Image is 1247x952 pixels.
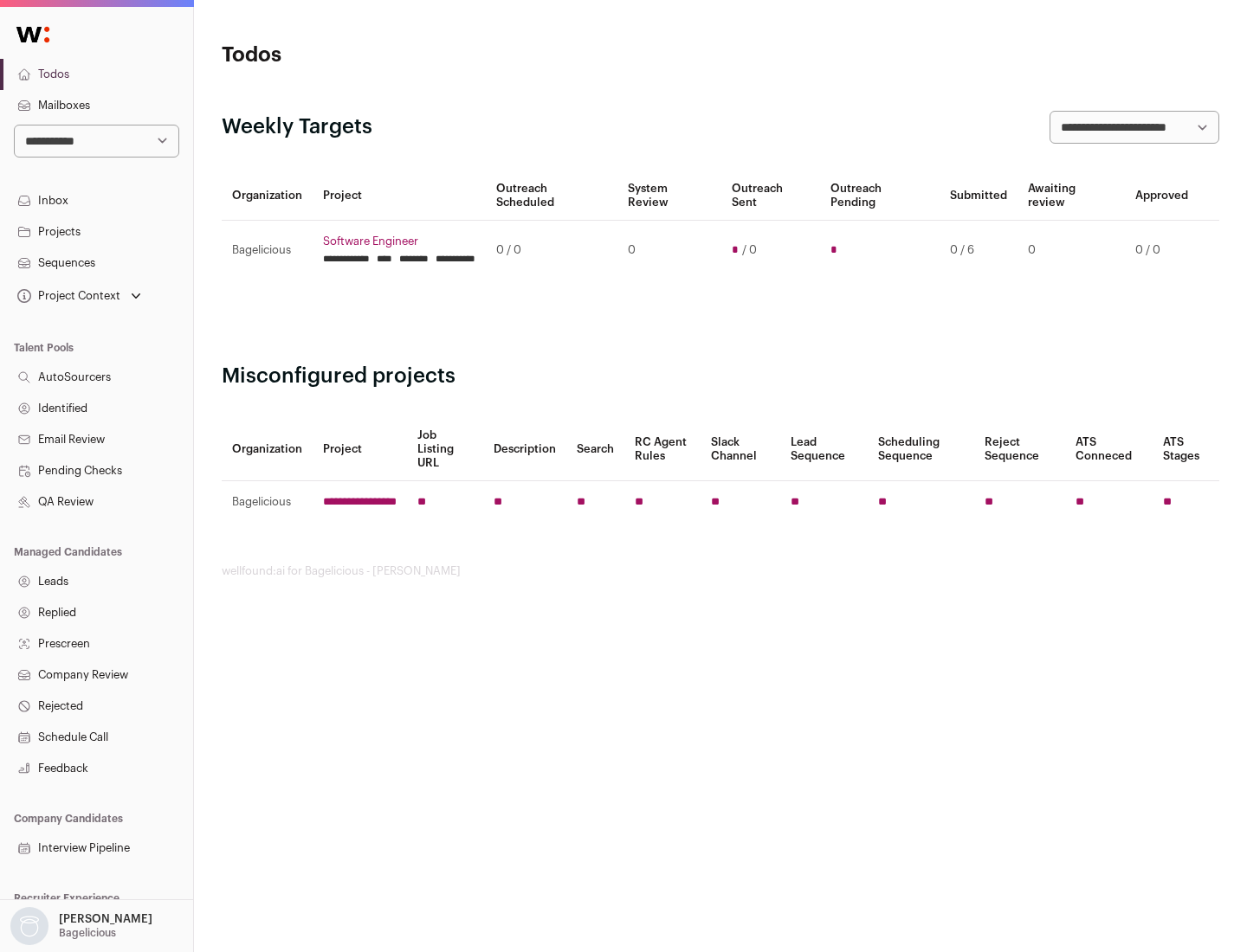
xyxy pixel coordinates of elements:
th: Outreach Pending [820,171,939,221]
th: Project [313,418,407,481]
th: Approved [1125,171,1199,221]
td: 0 [617,221,720,280]
th: Job Listing URL [407,418,483,481]
button: Open dropdown [7,907,156,945]
th: Lead Sequence [780,418,868,481]
img: nopic.png [10,907,48,945]
p: [PERSON_NAME] [59,912,152,926]
th: Project [313,171,486,221]
h1: Todos [222,42,554,69]
th: Outreach Sent [721,171,821,221]
footer: wellfound:ai for Bagelicious - [PERSON_NAME] [222,564,1219,578]
th: Submitted [940,171,1018,221]
th: Description [483,418,566,481]
td: Bagelicious [222,481,313,524]
td: 0 / 6 [940,221,1018,280]
th: Organization [222,418,313,481]
h2: Misconfigured projects [222,363,1219,390]
img: Wellfound [7,17,59,52]
th: Search [566,418,624,481]
td: 0 / 0 [1125,221,1199,280]
th: RC Agent Rules [624,418,700,481]
th: Awaiting review [1018,171,1125,221]
th: Scheduling Sequence [868,418,974,481]
p: Bagelicious [59,926,116,940]
th: ATS Conneced [1065,418,1152,481]
th: Reject Sequence [974,418,1066,481]
th: Slack Channel [701,418,780,481]
th: Organization [222,171,313,221]
h2: Weekly Targets [222,113,372,141]
td: Bagelicious [222,221,313,280]
div: Project Context [14,289,120,303]
span: / 0 [742,243,757,257]
td: 0 / 0 [486,221,617,280]
th: Outreach Scheduled [486,171,617,221]
td: 0 [1018,221,1125,280]
th: System Review [617,171,720,221]
a: Software Engineer [323,235,475,248]
button: Open dropdown [14,284,145,308]
th: ATS Stages [1153,418,1219,481]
